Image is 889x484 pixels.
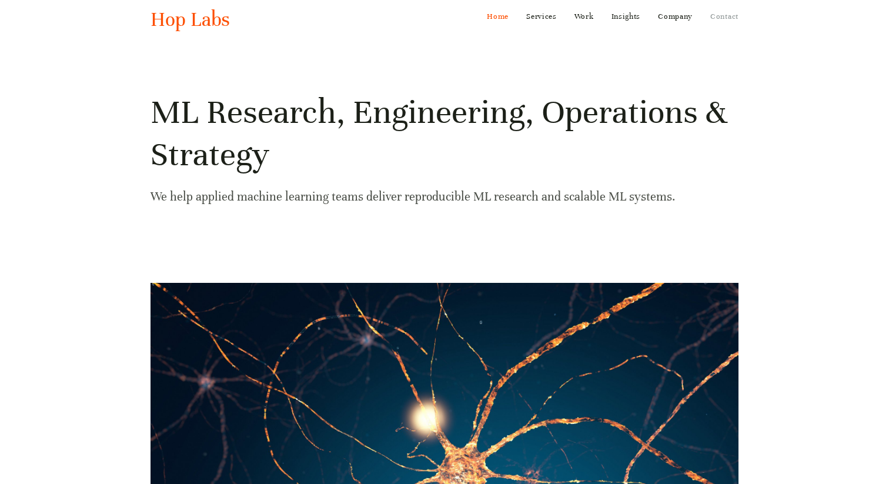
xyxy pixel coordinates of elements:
[151,91,738,176] h1: ML Research, Engineering, Operations & Strategy
[526,7,557,26] a: Services
[151,7,230,32] a: Hop Labs
[487,7,509,26] a: Home
[658,7,693,26] a: Company
[151,186,738,207] p: We help applied machine learning teams deliver reproducible ML research and scalable ML systems.
[611,7,641,26] a: Insights
[710,7,738,26] a: Contact
[574,7,594,26] a: Work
